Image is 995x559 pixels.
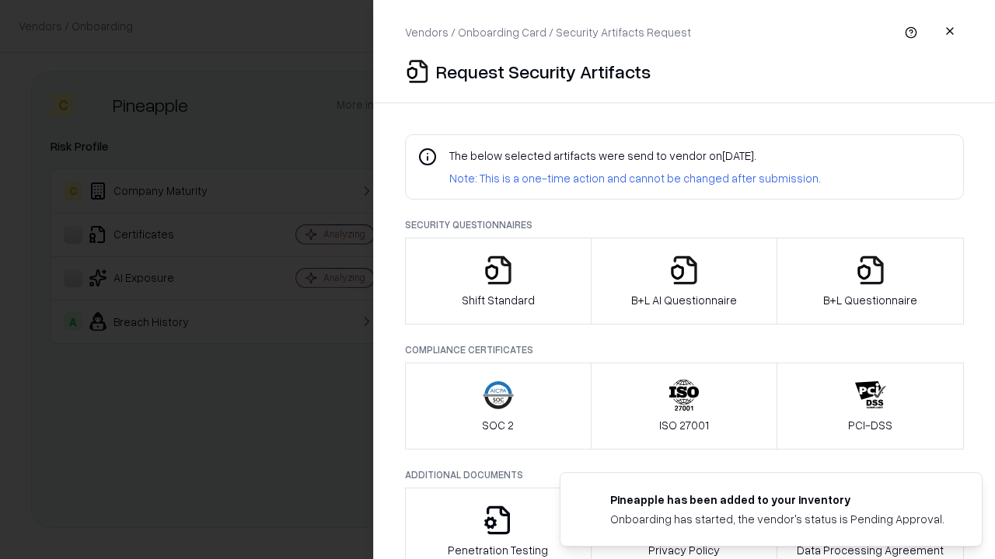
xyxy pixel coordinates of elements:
p: Note: This is a one-time action and cannot be changed after submission. [449,170,821,186]
p: B+L Questionnaire [823,292,917,308]
p: Compliance Certificates [405,343,964,356]
p: Request Security Artifacts [436,59,651,84]
p: B+L AI Questionnaire [631,292,737,308]
p: Penetration Testing [448,542,548,558]
p: SOC 2 [482,417,514,433]
button: SOC 2 [405,363,592,450]
p: Additional Documents [405,468,964,481]
button: Shift Standard [405,238,592,325]
p: Security Questionnaires [405,218,964,231]
p: Data Processing Agreement [797,542,944,558]
p: Shift Standard [462,292,535,308]
div: Pineapple has been added to your inventory [610,491,944,508]
p: PCI-DSS [848,417,892,433]
p: The below selected artifacts were send to vendor on [DATE] . [449,148,821,164]
p: Vendors / Onboarding Card / Security Artifacts Request [405,24,691,40]
button: ISO 27001 [591,363,778,450]
img: pineappleenergy.com [579,491,598,510]
p: ISO 27001 [659,417,709,433]
button: B+L Questionnaire [777,238,964,325]
p: Privacy Policy [648,542,720,558]
div: Onboarding has started, the vendor's status is Pending Approval. [610,511,944,527]
button: PCI-DSS [777,363,964,450]
button: B+L AI Questionnaire [591,238,778,325]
